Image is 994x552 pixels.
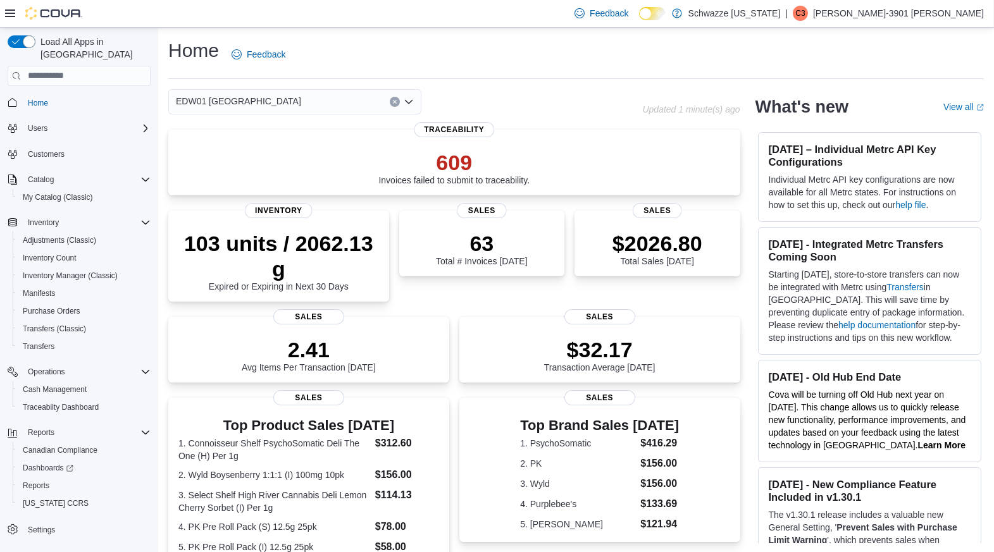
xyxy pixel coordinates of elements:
a: Customers [23,147,70,162]
button: Home [3,94,156,112]
p: $2026.80 [612,231,702,256]
h3: [DATE] - New Compliance Feature Included in v1.30.1 [769,478,971,503]
span: Catalog [23,172,151,187]
button: Inventory [23,215,64,230]
span: Operations [28,367,65,377]
button: Inventory [3,214,156,231]
a: Purchase Orders [18,304,85,319]
h2: What's new [755,97,848,117]
div: Transaction Average [DATE] [544,337,655,372]
span: Home [23,95,151,111]
span: Inventory [28,218,59,228]
div: Cagney-3901 Martine [793,6,808,21]
button: Catalog [3,171,156,188]
dd: $312.60 [375,436,439,451]
a: Inventory Count [18,250,82,266]
p: 609 [378,150,530,175]
a: [US_STATE] CCRS [18,496,94,511]
div: Total Sales [DATE] [612,231,702,266]
dt: 2. PK [520,457,635,470]
span: Settings [28,525,55,535]
p: | [785,6,788,21]
p: Updated 1 minute(s) ago [642,104,740,114]
span: Reports [18,478,151,493]
span: Dashboards [23,463,73,473]
button: Reports [23,425,59,440]
h3: [DATE] - Integrated Metrc Transfers Coming Soon [769,238,971,263]
h1: Home [168,38,219,63]
a: Settings [23,522,60,537]
span: C3 [795,6,805,21]
a: help documentation [838,320,916,330]
a: Transfers [18,339,59,354]
a: help file [895,200,926,210]
dt: 2. Wyld Boysenberry 1:1:1 (I) 100mg 10pk [178,469,370,481]
span: Customers [23,146,151,162]
div: Expired or Expiring in Next 30 Days [178,231,379,291]
span: Purchase Orders [18,304,151,319]
dd: $121.94 [640,517,679,532]
span: Feedback [590,7,628,20]
span: Inventory Count [23,253,77,263]
dt: 1. Connoisseur Shelf PsychoSomatic Deli The One (H) Per 1g [178,437,370,462]
span: Cash Management [23,384,87,395]
span: Traceabilty Dashboard [18,400,151,415]
a: Dashboards [13,459,156,477]
span: Manifests [23,288,55,298]
span: Inventory [23,215,151,230]
span: Operations [23,364,151,379]
button: Manifests [13,285,156,302]
span: Customers [28,149,65,159]
input: Dark Mode [639,7,666,20]
button: Transfers [13,338,156,355]
span: Purchase Orders [23,306,80,316]
span: Load All Apps in [GEOGRAPHIC_DATA] [35,35,151,61]
span: Transfers [23,341,54,352]
span: Adjustments (Classic) [18,233,151,248]
p: [PERSON_NAME]-3901 [PERSON_NAME] [813,6,984,21]
span: Home [28,98,48,108]
button: Traceabilty Dashboard [13,398,156,416]
button: [US_STATE] CCRS [13,494,156,512]
span: Settings [23,521,151,537]
dd: $78.00 [375,519,439,534]
span: Traceability [414,122,494,137]
dd: $133.69 [640,496,679,512]
button: My Catalog (Classic) [13,188,156,206]
span: Washington CCRS [18,496,151,511]
span: Users [28,123,47,133]
span: EDW01 [GEOGRAPHIC_DATA] [176,94,301,109]
span: Adjustments (Classic) [23,235,96,245]
dd: $416.29 [640,436,679,451]
h3: [DATE] - Old Hub End Date [769,371,971,383]
button: Cash Management [13,381,156,398]
button: Customers [3,145,156,163]
span: Sales [457,203,506,218]
span: Sales [564,390,635,405]
div: Avg Items Per Transaction [DATE] [242,337,376,372]
span: Reports [28,427,54,438]
button: Catalog [23,172,59,187]
span: Reports [23,425,151,440]
a: Traceabilty Dashboard [18,400,104,415]
a: Learn More [918,440,966,450]
button: Reports [13,477,156,494]
p: Individual Metrc API key configurations are now available for all Metrc states. For instructions ... [769,173,971,211]
svg: External link [976,104,984,111]
p: $32.17 [544,337,655,362]
span: Inventory [245,203,313,218]
button: Open list of options [404,97,414,107]
a: Feedback [569,1,633,26]
dd: $114.13 [375,488,439,503]
a: Transfers [886,282,924,292]
p: 103 units / 2062.13 g [178,231,379,281]
span: Traceabilty Dashboard [23,402,99,412]
dt: 1. PsychoSomatic [520,437,635,450]
button: Operations [23,364,70,379]
span: Cash Management [18,382,151,397]
dt: 3. Wyld [520,477,635,490]
span: Canadian Compliance [18,443,151,458]
a: My Catalog (Classic) [18,190,98,205]
strong: Prevent Sales with Purchase Limit Warning [769,522,957,545]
